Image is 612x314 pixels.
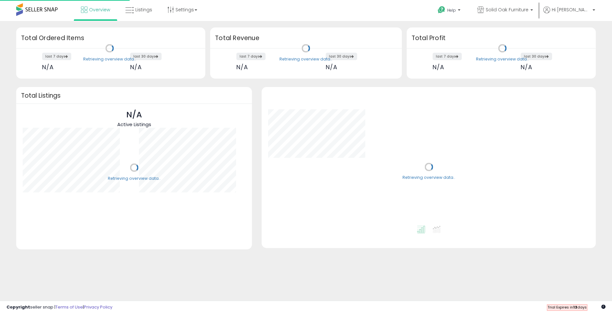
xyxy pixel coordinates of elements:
[83,56,136,62] div: Retrieving overview data..
[433,1,467,21] a: Help
[476,56,529,62] div: Retrieving overview data..
[402,175,455,181] div: Retrieving overview data..
[135,6,152,13] span: Listings
[108,176,161,181] div: Retrieving overview data..
[543,6,595,21] a: Hi [PERSON_NAME]
[279,56,332,62] div: Retrieving overview data..
[486,6,528,13] span: Solid Oak Furniture
[437,6,446,14] i: Get Help
[552,6,591,13] span: Hi [PERSON_NAME]
[447,7,456,13] span: Help
[89,6,110,13] span: Overview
